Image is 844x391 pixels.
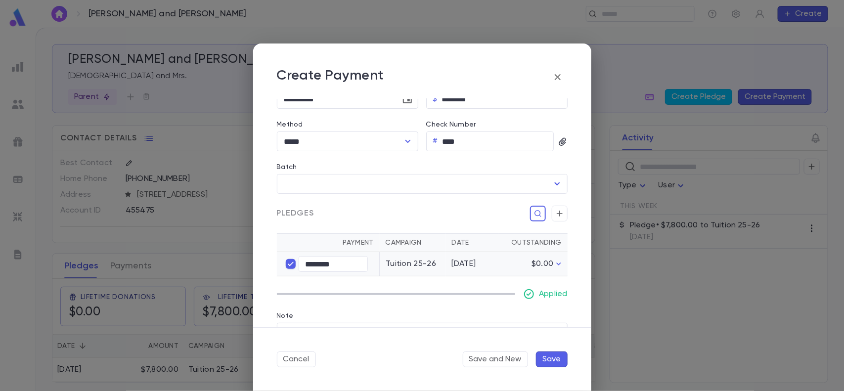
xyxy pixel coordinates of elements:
label: Batch [277,163,297,171]
p: $ [433,94,438,104]
label: Check Number [426,121,476,129]
button: Open [401,134,415,148]
label: Note [277,312,294,320]
th: Outstanding [498,234,568,252]
label: Method [277,121,303,129]
p: Applied [539,289,567,299]
th: Payment [277,234,380,252]
td: Tuition 25-26 [380,252,446,276]
th: Campaign [380,234,446,252]
button: Save and New [463,351,528,367]
button: Open [550,177,564,191]
td: $0.00 [498,252,568,276]
th: Date [446,234,498,252]
p: # [433,136,438,146]
button: Choose date, selected date is Sep 1, 2025 [398,89,417,109]
p: Create Payment [277,67,384,87]
div: [DATE] [452,259,492,269]
button: Cancel [277,351,316,367]
span: Pledges [277,209,314,218]
button: Save [536,351,568,367]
